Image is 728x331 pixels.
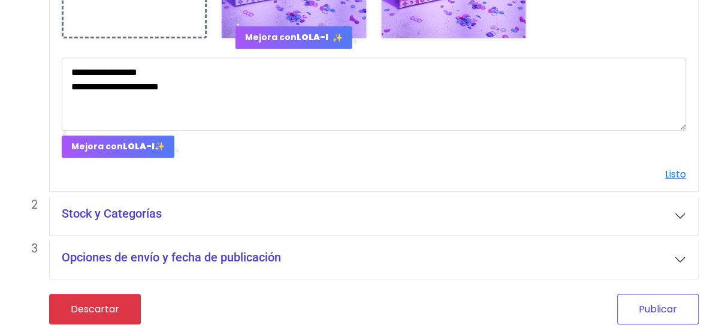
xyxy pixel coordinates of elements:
button: Mejora conLOLA-I✨ [62,136,174,158]
button: Opciones de envío y fecha de publicación [50,240,698,279]
a: Descartar [49,294,141,324]
h5: Opciones de envío y fecha de publicación [62,250,281,264]
h5: Stock y Categorías [62,206,162,221]
strong: LOLA-I [123,140,155,152]
button: Publicar [617,294,699,324]
button: Mejora conLOLA-I ✨ [235,26,352,49]
button: Stock y Categorías [50,197,698,235]
span: ✨ [333,32,343,44]
strong: LOLA-I [297,31,328,43]
a: Listo [665,167,686,181]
